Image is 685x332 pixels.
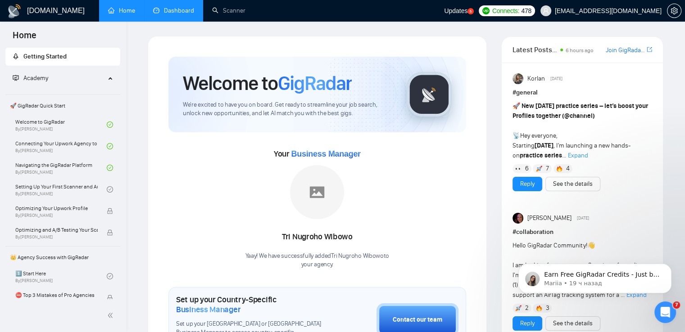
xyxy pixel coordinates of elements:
[183,101,392,118] span: We're excited to have you on board. Get ready to streamline your job search, unlock new opportuni...
[176,295,331,314] h1: Set up your Country-Specific
[107,186,113,193] span: check-circle
[545,177,600,191] button: See the details
[520,179,535,189] a: Reply
[513,132,520,139] span: 📡
[107,165,113,171] span: check-circle
[521,6,531,16] span: 478
[545,316,600,331] button: See the details
[291,149,360,158] span: Business Manager
[13,75,19,81] span: fund-projection-screen
[513,44,558,55] span: Latest Posts from the GigRadar Community
[444,7,467,14] span: Updates
[527,213,571,223] span: [PERSON_NAME]
[107,121,113,128] span: check-circle
[107,311,116,320] span: double-left
[290,165,344,219] img: placeholder.png
[566,47,594,54] span: 6 hours ago
[13,53,19,59] span: rocket
[107,295,113,301] span: lock
[545,164,549,173] span: 7
[5,29,44,48] span: Home
[553,179,593,189] a: See the details
[667,7,681,14] a: setting
[15,234,98,240] span: By [PERSON_NAME]
[545,304,549,313] span: 3
[6,248,119,266] span: 👑 Agency Success with GigRadar
[183,71,352,95] h1: Welcome to
[513,242,648,299] span: Hello GigRadar Community! I am looking for support on 2 projects for a client I'm working with. (...
[13,74,48,82] span: Academy
[15,115,107,135] a: Welcome to GigRadarBy[PERSON_NAME]
[245,260,389,269] p: your agency .
[15,158,107,178] a: Navigating the GigRadar PlatformBy[PERSON_NAME]
[7,4,22,18] img: logo
[278,71,352,95] span: GigRadar
[212,7,245,14] a: searchScanner
[6,97,119,115] span: 🚀 GigRadar Quick Start
[513,102,520,110] span: 🚀
[245,229,389,245] div: Tri Nugroho Wibowo
[550,75,563,83] span: [DATE]
[176,305,240,314] span: Business Manager
[467,8,474,14] a: 5
[535,142,553,149] strong: [DATE]
[566,164,570,173] span: 4
[15,179,107,199] a: Setting Up Your First Scanner and Auto-BidderBy[PERSON_NAME]
[245,252,389,269] div: Yaay! We have successfully added Tri Nugroho Wibowo to
[107,273,113,279] span: check-circle
[5,48,120,66] li: Getting Started
[556,166,563,172] img: 🔥
[15,213,98,218] span: By [PERSON_NAME]
[107,208,113,214] span: lock
[647,46,652,53] span: export
[673,301,680,309] span: 7
[470,9,472,13] text: 5
[525,164,529,173] span: 6
[520,152,562,159] strong: practice series
[107,229,113,236] span: lock
[15,204,98,213] span: Optimizing Your Upwork Profile
[15,136,107,156] a: Connecting Your Upwork Agency to GigRadarBy[PERSON_NAME]
[513,102,648,120] strong: New [DATE] practice series – let’s boost your Profiles together ( )
[515,166,522,172] img: 👀
[543,8,549,14] span: user
[107,143,113,149] span: check-circle
[513,73,523,84] img: Korlan
[513,102,648,159] span: Hey everyone, Starting , I’m launching a new hands-on ...
[536,166,542,172] img: 🚀
[654,301,676,323] iframe: Intercom live chat
[577,214,589,222] span: [DATE]
[15,291,98,300] span: ⛔ Top 3 Mistakes of Pro Agencies
[553,319,593,328] a: See the details
[513,213,523,224] img: Julie McCarter
[513,316,542,331] button: Reply
[606,45,645,55] a: Join GigRadar Slack Community
[513,88,652,98] h1: # general
[274,149,361,159] span: Your
[647,45,652,54] a: export
[564,112,593,120] span: @channel
[108,7,135,14] a: homeHome
[23,74,48,82] span: Academy
[15,266,107,286] a: 1️⃣ Start HereBy[PERSON_NAME]
[153,7,194,14] a: dashboardDashboard
[505,245,685,308] iframe: Intercom notifications сообщение
[407,72,452,117] img: gigradar-logo.png
[536,305,542,311] img: 🔥
[23,53,67,60] span: Getting Started
[667,4,681,18] button: setting
[393,315,442,325] div: Contact our team
[520,319,535,328] a: Reply
[527,74,544,84] span: Korlan
[482,7,490,14] img: upwork-logo.png
[513,177,542,191] button: Reply
[568,152,588,159] span: Expand
[15,225,98,234] span: Optimizing and A/B Testing Your Scanner for Better Results
[515,305,522,311] img: 🚀
[587,242,595,249] span: 👋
